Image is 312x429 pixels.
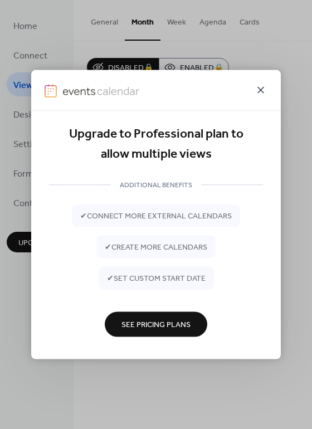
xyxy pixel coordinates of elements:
div: Upgrade to Professional plan to allow multiple views [49,124,263,165]
span: ✔ create more calendars [105,242,207,253]
img: logo-icon [45,84,57,97]
button: See Pricing Plans [105,311,207,337]
span: ✔ connect more external calendars [80,211,232,222]
span: See Pricing Plans [121,319,191,331]
span: ✔ set custom start date [107,273,206,285]
img: logo-type [62,84,139,97]
span: ADDITIONAL BENEFITS [111,179,201,191]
